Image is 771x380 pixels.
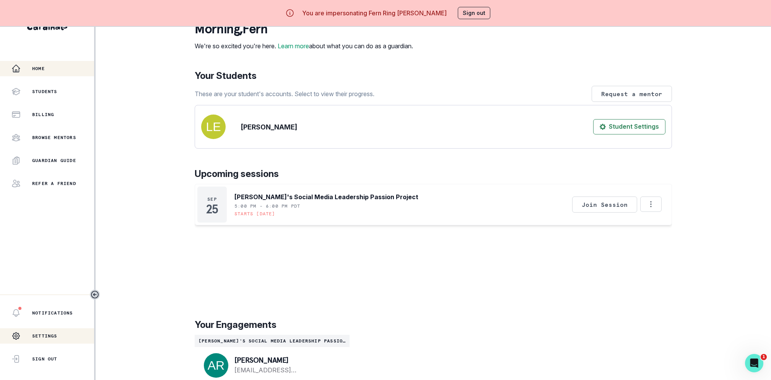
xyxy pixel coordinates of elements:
[234,365,337,375] a: [EMAIL_ADDRESS][DOMAIN_NAME]
[592,86,672,102] button: Request a mentor
[234,356,337,364] p: [PERSON_NAME]
[593,119,665,134] button: Student Settings
[204,353,228,378] img: svg
[32,356,57,362] p: Sign Out
[206,205,218,213] p: 25
[195,21,413,37] p: morning , Fern
[201,115,226,139] img: svg
[195,318,672,332] p: Your Engagements
[241,122,297,132] p: [PERSON_NAME]
[234,211,275,217] p: Starts [DATE]
[195,167,672,181] p: Upcoming sessions
[195,41,413,51] p: We're so excited you're here. about what you can do as a guardian.
[234,203,300,209] p: 5:00 PM - 6:00 PM PDT
[195,89,374,98] p: These are your student's accounts. Select to view their progress.
[761,354,767,360] span: 1
[32,66,45,72] p: Home
[302,8,447,18] p: You are impersonating Fern Ring [PERSON_NAME]
[234,192,418,201] p: [PERSON_NAME]'s Social Media Leadership Passion Project
[745,354,763,372] iframe: Intercom live chat
[32,333,57,339] p: Settings
[207,196,217,202] p: Sep
[572,197,637,213] button: Join Session
[32,310,73,316] p: Notifications
[32,134,76,141] p: Browse Mentors
[32,180,76,187] p: Refer a friend
[278,42,309,50] a: Learn more
[198,338,346,344] p: [PERSON_NAME]'s Social Media Leadership Passion Project
[195,69,672,83] p: Your Students
[458,7,490,19] button: Sign out
[640,197,662,212] button: Options
[32,157,76,164] p: Guardian Guide
[32,88,57,95] p: Students
[90,290,100,300] button: Toggle sidebar
[32,111,54,118] p: Billing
